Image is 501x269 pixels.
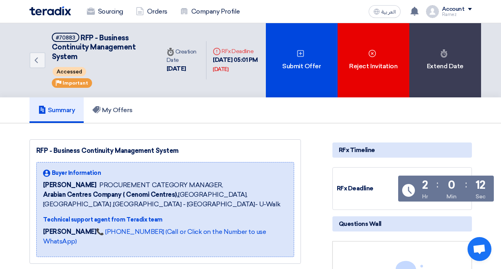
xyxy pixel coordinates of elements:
[446,192,457,201] div: Min
[53,67,86,76] span: Accessed
[442,6,465,13] div: Account
[426,5,439,18] img: profile_test.png
[52,33,151,61] h5: RFP - Business Continuity Management System
[448,180,455,191] div: 0
[266,23,338,97] div: Submit Offer
[339,220,381,228] span: Questions Wall
[56,35,75,40] div: #70883
[468,237,491,261] a: Open chat
[422,192,428,201] div: Hr
[43,180,96,190] span: [PERSON_NAME]
[369,5,401,18] button: العربية
[436,177,438,192] div: :
[213,47,259,55] div: RFx Deadline
[422,180,428,191] div: 2
[63,80,88,86] span: Important
[43,191,179,198] b: Arabian Centres Company ( Cenomi Centres),
[43,228,266,245] a: 📞 [PHONE_NUMBER] (Call or Click on the Number to use WhatsApp)
[167,64,200,73] div: [DATE]
[409,23,481,97] div: Extend Date
[381,9,396,15] span: العربية
[442,12,472,17] div: Ramez
[338,23,409,97] div: Reject Invitation
[38,106,75,114] h5: Summary
[167,47,200,64] div: Creation Date
[84,97,141,123] a: My Offers
[475,180,485,191] div: 12
[475,192,485,201] div: Sec
[337,184,397,193] div: RFx Deadline
[99,180,223,190] span: PROCUREMENT CATEGORY MANAGER,
[213,65,228,73] div: [DATE]
[130,3,174,20] a: Orders
[52,34,136,61] span: RFP - Business Continuity Management System
[174,3,246,20] a: Company Profile
[29,6,71,16] img: Teradix logo
[332,142,472,158] div: RFx Timeline
[465,177,467,192] div: :
[36,146,294,156] div: RFP - Business Continuity Management System
[92,106,133,114] h5: My Offers
[81,3,130,20] a: Sourcing
[43,190,287,209] span: [GEOGRAPHIC_DATA], [GEOGRAPHIC_DATA] ,[GEOGRAPHIC_DATA] - [GEOGRAPHIC_DATA]- U-Walk
[213,55,259,73] div: [DATE] 05:01 PM
[52,169,101,177] span: Buyer Information
[43,216,287,224] div: Technical support agent from Teradix team
[29,97,84,123] a: Summary
[43,228,96,235] strong: [PERSON_NAME]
